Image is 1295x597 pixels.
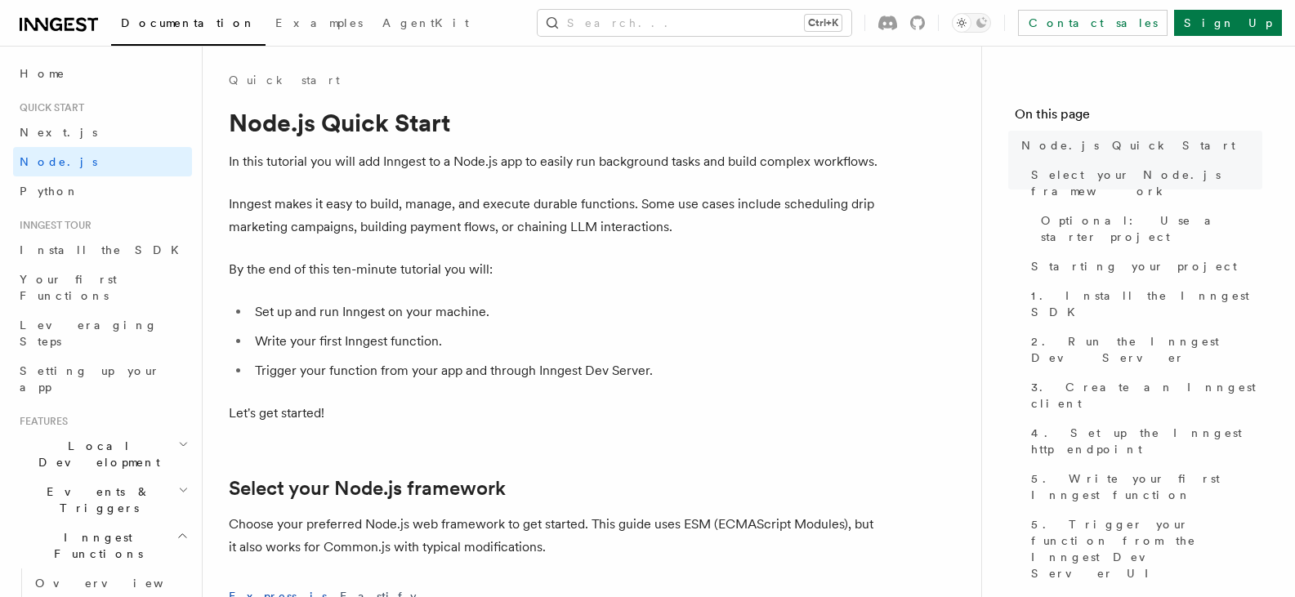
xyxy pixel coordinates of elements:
[1025,418,1262,464] a: 4. Set up the Inngest http endpoint
[1031,379,1262,412] span: 3. Create an Inngest client
[13,59,192,88] a: Home
[13,101,84,114] span: Quick start
[250,359,882,382] li: Trigger your function from your app and through Inngest Dev Server.
[538,10,851,36] button: Search...Ctrl+K
[20,65,65,82] span: Home
[229,108,882,137] h1: Node.js Quick Start
[250,330,882,353] li: Write your first Inngest function.
[250,301,882,323] li: Set up and run Inngest on your machine.
[1031,470,1262,503] span: 5. Write your first Inngest function
[20,155,97,168] span: Node.js
[13,235,192,265] a: Install the SDK
[229,513,882,559] p: Choose your preferred Node.js web framework to get started. This guide uses ESM (ECMAScript Modul...
[13,356,192,402] a: Setting up your app
[13,438,178,470] span: Local Development
[35,577,203,590] span: Overview
[13,529,176,562] span: Inngest Functions
[1025,281,1262,327] a: 1. Install the Inngest SDK
[229,402,882,425] p: Let's get started!
[20,273,117,302] span: Your first Functions
[1031,516,1262,581] span: 5. Trigger your function from the Inngest Dev Server UI
[13,310,192,356] a: Leveraging Steps
[1018,10,1168,36] a: Contact sales
[20,319,158,348] span: Leveraging Steps
[229,193,882,238] p: Inngest makes it easy to build, manage, and execute durable functions. Some use cases include sch...
[13,523,192,568] button: Inngest Functions
[229,150,882,173] p: In this tutorial you will add Inngest to a Node.js app to easily run background tasks and build c...
[1031,333,1262,366] span: 2. Run the Inngest Dev Server
[1034,206,1262,252] a: Optional: Use a starter project
[229,477,506,500] a: Select your Node.js framework
[13,431,192,477] button: Local Development
[382,16,469,29] span: AgentKit
[1031,287,1262,320] span: 1. Install the Inngest SDK
[1025,160,1262,206] a: Select your Node.js framework
[20,185,79,198] span: Python
[1174,10,1282,36] a: Sign Up
[20,126,97,139] span: Next.js
[13,483,178,516] span: Events & Triggers
[13,176,192,206] a: Python
[1031,167,1262,199] span: Select your Node.js framework
[1025,464,1262,510] a: 5. Write your first Inngest function
[275,16,363,29] span: Examples
[13,219,92,232] span: Inngest tour
[13,477,192,523] button: Events & Triggers
[1015,131,1262,160] a: Node.js Quick Start
[1031,258,1237,274] span: Starting your project
[121,16,256,29] span: Documentation
[1015,105,1262,131] h4: On this page
[1041,212,1262,245] span: Optional: Use a starter project
[1025,510,1262,588] a: 5. Trigger your function from the Inngest Dev Server UI
[13,147,192,176] a: Node.js
[229,72,340,88] a: Quick start
[111,5,266,46] a: Documentation
[20,364,160,394] span: Setting up your app
[1025,372,1262,418] a: 3. Create an Inngest client
[952,13,991,33] button: Toggle dark mode
[373,5,479,44] a: AgentKit
[13,265,192,310] a: Your first Functions
[1025,327,1262,372] a: 2. Run the Inngest Dev Server
[229,258,882,281] p: By the end of this ten-minute tutorial you will:
[13,118,192,147] a: Next.js
[1021,137,1235,154] span: Node.js Quick Start
[1031,425,1262,457] span: 4. Set up the Inngest http endpoint
[1025,252,1262,281] a: Starting your project
[13,415,68,428] span: Features
[20,243,189,256] span: Install the SDK
[805,15,842,31] kbd: Ctrl+K
[266,5,373,44] a: Examples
